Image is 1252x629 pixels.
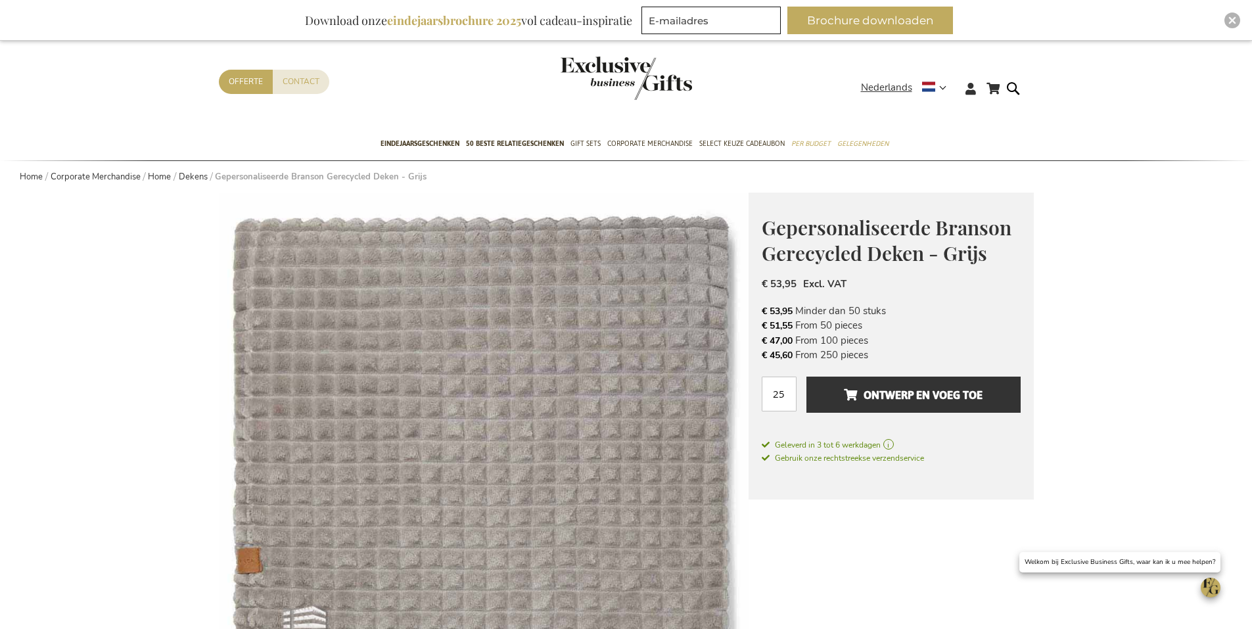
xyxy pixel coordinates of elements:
[273,70,329,94] a: Contact
[762,439,1021,451] a: Geleverd in 3 tot 6 werkdagen
[607,137,693,151] span: Corporate Merchandise
[1228,16,1236,24] img: Close
[219,70,273,94] a: Offerte
[1224,12,1240,28] div: Close
[806,377,1020,413] button: Ontwerp en voeg toe
[762,318,1021,333] li: From 50 pieces
[641,7,781,34] input: E-mailadres
[641,7,785,38] form: marketing offers and promotions
[861,80,955,95] div: Nederlands
[762,348,1021,362] li: From 250 pieces
[837,137,889,151] span: Gelegenheden
[762,451,924,464] a: Gebruik onze rechtstreekse verzendservice
[787,7,953,34] button: Brochure downloaden
[381,137,459,151] span: Eindejaarsgeschenken
[762,319,793,332] span: € 51,55
[561,57,692,100] img: Exclusive Business gifts logo
[844,384,983,406] span: Ontwerp en voeg toe
[762,349,793,361] span: € 45,60
[20,171,43,183] a: Home
[466,137,564,151] span: 50 beste relatiegeschenken
[699,137,785,151] span: Select Keuze Cadeaubon
[148,171,171,183] a: Home
[762,214,1011,266] span: Gepersonaliseerde Branson Gerecycled Deken - Grijs
[215,171,427,183] strong: Gepersonaliseerde Branson Gerecycled Deken - Grijs
[791,137,831,151] span: Per Budget
[570,137,601,151] span: Gift Sets
[762,277,797,291] span: € 53,95
[51,171,141,183] a: Corporate Merchandise
[179,171,208,183] a: Dekens
[861,80,912,95] span: Nederlands
[561,57,626,100] a: store logo
[387,12,521,28] b: eindejaarsbrochure 2025
[762,335,793,347] span: € 47,00
[803,277,846,291] span: Excl. VAT
[762,304,1021,318] li: Minder dan 50 stuks
[762,377,797,411] input: Aantal
[762,305,793,317] span: € 53,95
[762,333,1021,348] li: From 100 pieces
[762,453,924,463] span: Gebruik onze rechtstreekse verzendservice
[299,7,638,34] div: Download onze vol cadeau-inspiratie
